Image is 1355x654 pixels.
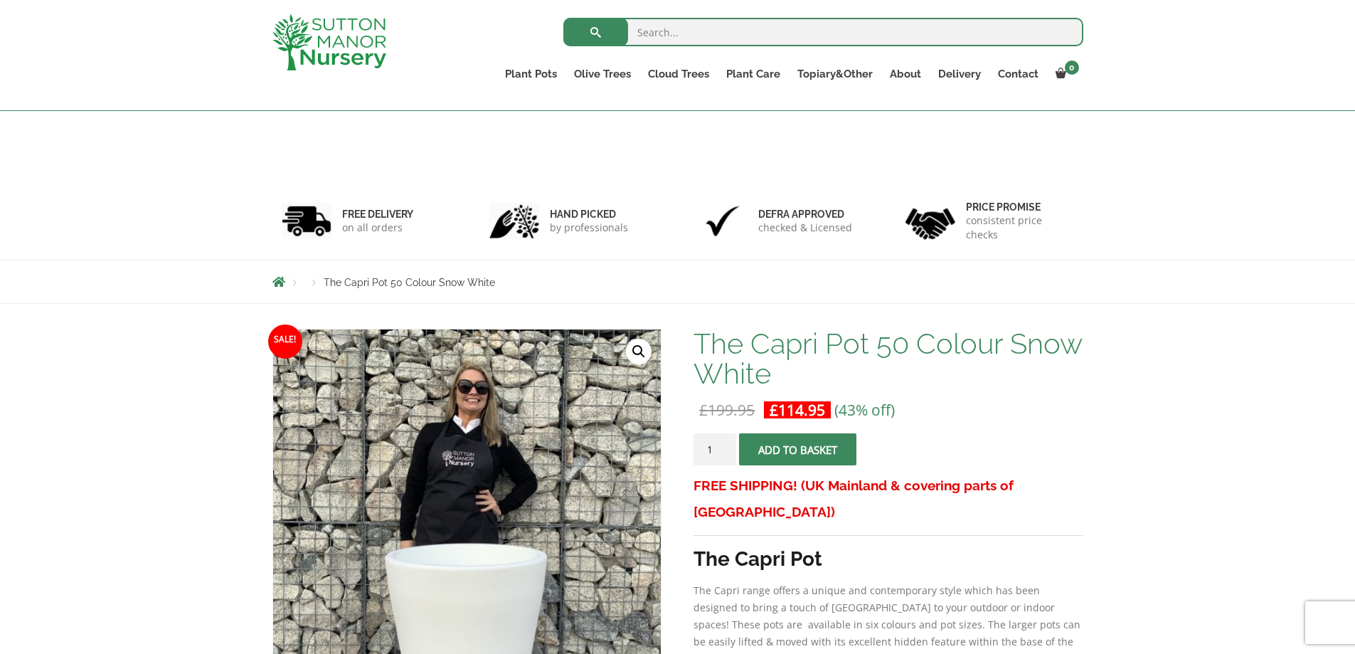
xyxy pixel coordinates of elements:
[881,64,930,84] a: About
[1047,64,1083,84] a: 0
[324,277,495,288] span: The Capri Pot 50 Colour Snow White
[272,276,1083,288] nav: Breadcrumbs
[489,203,539,239] img: 2.jpg
[550,208,628,221] h6: hand picked
[639,64,718,84] a: Cloud Trees
[694,329,1083,389] h1: The Capri Pot 50 Colour Snow White
[496,64,565,84] a: Plant Pots
[789,64,881,84] a: Topiary&Other
[565,64,639,84] a: Olive Trees
[770,400,778,420] span: £
[268,325,302,359] span: Sale!
[966,213,1074,242] p: consistent price checks
[758,208,852,221] h6: Defra approved
[699,400,755,420] bdi: 199.95
[770,400,825,420] bdi: 114.95
[718,64,789,84] a: Plant Care
[1065,60,1079,75] span: 0
[550,221,628,235] p: by professionals
[834,400,895,420] span: (43% off)
[563,18,1083,46] input: Search...
[758,221,852,235] p: checked & Licensed
[694,547,822,571] strong: The Capri Pot
[699,400,708,420] span: £
[739,433,856,465] button: Add to basket
[282,203,331,239] img: 1.jpg
[694,473,1083,525] h3: FREE SHIPPING! (UK Mainland & covering parts of [GEOGRAPHIC_DATA])
[966,201,1074,213] h6: Price promise
[342,208,413,221] h6: FREE DELIVERY
[989,64,1047,84] a: Contact
[905,199,955,243] img: 4.jpg
[626,339,652,364] a: View full-screen image gallery
[698,203,748,239] img: 3.jpg
[930,64,989,84] a: Delivery
[342,221,413,235] p: on all orders
[694,433,736,465] input: Product quantity
[272,14,386,70] img: logo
